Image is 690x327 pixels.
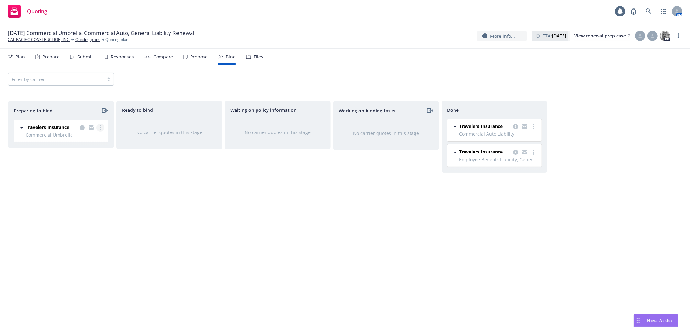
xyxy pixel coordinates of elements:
div: Prepare [42,54,60,59]
a: copy logging email [87,124,95,132]
a: copy logging email [78,124,86,132]
a: CAL-PACIFIC CONSTRUCTION, INC. [8,37,70,43]
div: No carrier quotes in this stage [235,129,320,136]
a: more [530,148,538,156]
span: Commercial Umbrella [26,132,104,138]
a: Search [642,5,655,18]
a: moveRight [101,107,108,114]
a: moveRight [426,107,433,114]
a: Switch app [657,5,670,18]
div: Propose [190,54,208,59]
a: copy logging email [521,148,529,156]
span: Travelers Insurance [26,124,69,131]
div: Files [254,54,263,59]
a: copy logging email [512,123,520,131]
a: Quoting [5,2,50,20]
a: Report a Bug [627,5,640,18]
span: ETA : [542,32,566,39]
span: Commercial Auto Liability [459,131,538,137]
div: Drag to move [634,314,642,327]
span: Preparing to bind [14,107,53,114]
div: No carrier quotes in this stage [127,129,212,136]
a: copy logging email [512,148,520,156]
div: No carrier quotes in this stage [344,130,428,137]
div: Responses [111,54,134,59]
span: Employee Benefits Liability, General Liability [459,156,538,163]
a: Quoting plans [75,37,100,43]
span: Quoting [27,9,47,14]
div: Compare [153,54,173,59]
strong: [DATE] [552,33,566,39]
div: Bind [226,54,236,59]
a: more [674,32,682,40]
img: photo [660,31,670,41]
a: copy logging email [521,123,529,131]
span: [DATE] Commercial Umbrella, Commercial Auto, General Liability Renewal [8,29,194,37]
a: more [96,124,104,132]
span: Travelers Insurance [459,123,503,130]
span: Waiting on policy information [230,107,297,113]
span: Working on binding tasks [339,107,395,114]
a: View renewal prep case [574,31,630,41]
button: Nova Assist [634,314,678,327]
span: Nova Assist [647,318,673,323]
span: More info... [490,33,515,39]
span: Quoting plan [105,37,128,43]
span: Travelers Insurance [459,148,503,155]
div: Plan [16,54,25,59]
div: Submit [77,54,93,59]
span: Done [447,107,459,113]
a: more [530,123,538,131]
span: Ready to bind [122,107,153,113]
button: More info... [477,31,527,41]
